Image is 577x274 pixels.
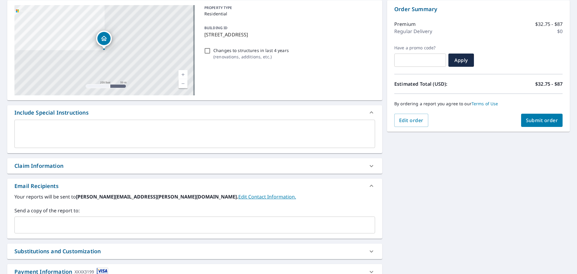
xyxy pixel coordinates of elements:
p: Estimated Total (USD): [394,80,478,88]
p: $32.75 - $87 [535,80,563,88]
div: Email Recipients [7,179,382,193]
p: [STREET_ADDRESS] [204,31,373,38]
a: Current Level 17, Zoom In [179,70,188,79]
button: Submit order [521,114,563,127]
p: PROPERTY TYPE [204,5,373,11]
p: $32.75 - $87 [535,20,563,28]
label: Your reports will be sent to [14,193,375,200]
span: Edit order [399,117,423,124]
p: $0 [557,28,563,35]
div: Include Special Instructions [14,109,89,117]
p: By ordering a report you agree to our [394,101,563,106]
div: Substitutions and Customization [14,247,101,255]
span: Submit order [526,117,558,124]
p: BUILDING ID [204,25,227,30]
div: Claim Information [14,162,63,170]
p: Residential [204,11,373,17]
div: Substitutions and Customization [7,244,382,259]
b: [PERSON_NAME][EMAIL_ADDRESS][PERSON_NAME][DOMAIN_NAME]. [76,193,238,200]
div: Dropped pin, building 1, Residential property, 901 Lunenberg St Norfolk, VA 23523 [96,31,112,49]
div: Claim Information [7,158,382,174]
div: Include Special Instructions [7,105,382,120]
a: EditContactInfo [238,193,296,200]
p: Order Summary [394,5,563,13]
button: Edit order [394,114,428,127]
label: Send a copy of the report to: [14,207,375,214]
a: Current Level 17, Zoom Out [179,79,188,88]
span: Apply [453,57,469,63]
p: Changes to structures in last 4 years [213,47,289,54]
p: Regular Delivery [394,28,432,35]
div: Email Recipients [14,182,59,190]
a: Terms of Use [472,101,498,106]
p: ( renovations, additions, etc. ) [213,54,289,60]
p: Premium [394,20,416,28]
button: Apply [448,54,474,67]
label: Have a promo code? [394,45,446,51]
